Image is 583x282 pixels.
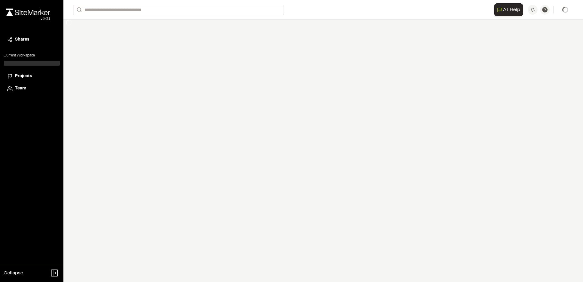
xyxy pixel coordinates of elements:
[494,3,525,16] div: Open AI Assistant
[15,73,32,80] span: Projects
[4,269,23,277] span: Collapse
[6,9,50,16] img: rebrand.png
[503,6,520,13] span: AI Help
[494,3,523,16] button: Open AI Assistant
[7,36,56,43] a: Shares
[6,16,50,22] div: Oh geez...please don't...
[73,5,84,15] button: Search
[7,73,56,80] a: Projects
[7,85,56,92] a: Team
[15,85,26,92] span: Team
[4,53,60,58] p: Current Workspace
[15,36,29,43] span: Shares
